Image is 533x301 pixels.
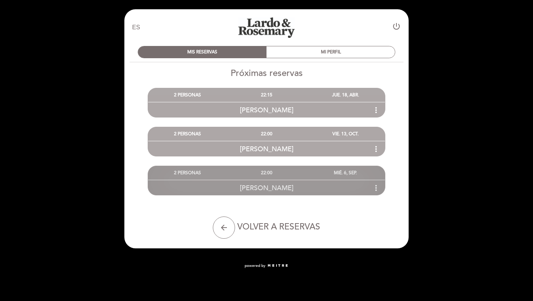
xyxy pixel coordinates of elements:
img: MEITRE [267,264,288,268]
div: 22:00 [227,127,306,141]
button: arrow_back [213,216,235,239]
span: powered by [245,263,265,268]
div: 2 PERSONAS [148,166,227,180]
div: MIÉ. 6, SEP. [306,166,385,180]
h2: Próximas reservas [124,68,409,79]
span: [PERSON_NAME] [240,184,294,192]
a: Lardo & [PERSON_NAME] [220,17,313,38]
div: VIE. 13, OCT. [306,127,385,141]
div: 2 PERSONAS [148,127,227,141]
div: JUE. 18, ABR. [306,88,385,102]
span: VOLVER A RESERVAS [237,222,320,232]
i: power_settings_new [392,22,401,31]
i: more_vert [372,106,381,115]
button: power_settings_new [392,22,401,33]
div: 22:15 [227,88,306,102]
i: more_vert [372,183,381,192]
span: [PERSON_NAME] [240,145,294,153]
span: [PERSON_NAME] [240,106,294,114]
a: powered by [245,263,288,268]
div: MIS RESERVAS [138,46,266,58]
div: 22:00 [227,166,306,180]
i: more_vert [372,145,381,153]
div: 2 PERSONAS [148,88,227,102]
div: MI PERFIL [266,46,395,58]
i: arrow_back [219,223,228,232]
